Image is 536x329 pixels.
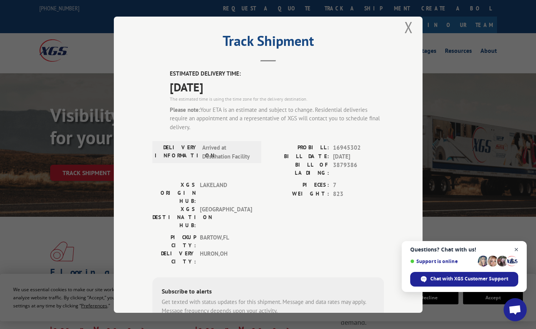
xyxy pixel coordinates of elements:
span: Close chat [512,245,521,255]
span: [DATE] [170,78,384,95]
label: BILL DATE: [268,152,329,161]
span: 16945302 [333,143,384,152]
label: XGS DESTINATION HUB: [152,205,196,229]
div: Open chat [504,298,527,321]
div: Chat with XGS Customer Support [410,272,518,287]
span: [DATE] [333,152,384,161]
div: Subscribe to alerts [162,287,375,298]
label: BILL OF LADING: [268,161,329,177]
span: Arrived at Destination Facility [202,143,254,161]
span: HURON , OH [200,250,252,266]
label: PIECES: [268,181,329,190]
label: ESTIMATED DELIVERY TIME: [170,69,384,78]
label: DELIVERY CITY: [152,250,196,266]
div: Your ETA is an estimate and subject to change. Residential deliveries require an appointment and ... [170,105,384,132]
div: The estimated time is using the time zone for the delivery destination. [170,95,384,102]
label: DELIVERY INFORMATION: [155,143,198,161]
button: Close modal [404,17,413,37]
label: XGS ORIGIN HUB: [152,181,196,205]
span: [GEOGRAPHIC_DATA] [200,205,252,229]
span: Questions? Chat with us! [410,246,518,253]
strong: Please note: [170,106,200,113]
span: 3879386 [333,161,384,177]
h2: Track Shipment [152,35,384,50]
span: LAKELAND [200,181,252,205]
div: Get texted with status updates for this shipment. Message and data rates may apply. Message frequ... [162,298,375,315]
span: Support is online [410,258,475,264]
label: WEIGHT: [268,189,329,198]
span: 7 [333,181,384,190]
span: BARTOW , FL [200,233,252,250]
label: PICKUP CITY: [152,233,196,250]
span: Chat with XGS Customer Support [430,275,508,282]
span: 823 [333,189,384,198]
label: PROBILL: [268,143,329,152]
